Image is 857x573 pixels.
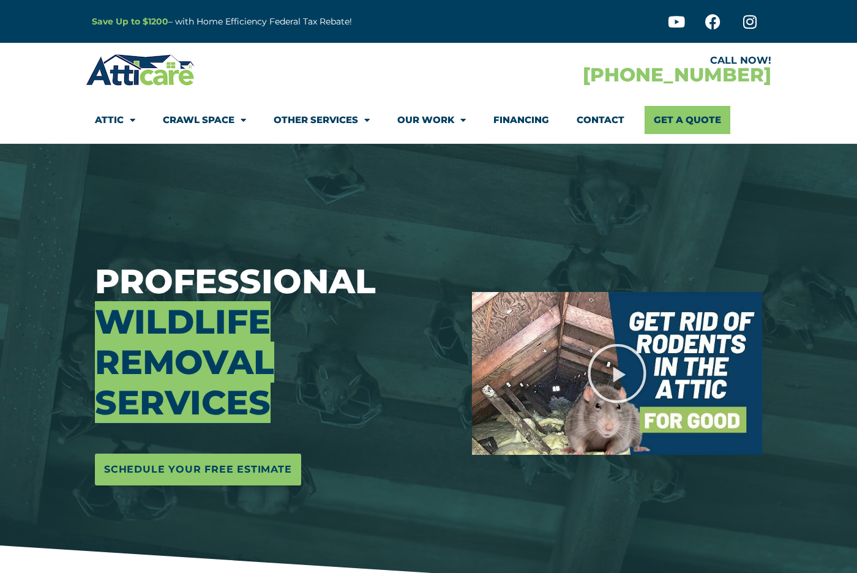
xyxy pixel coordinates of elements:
p: – with Home Efficiency Federal Tax Rebate! [92,15,488,29]
a: Crawl Space [163,106,246,134]
div: Play Video [586,343,648,404]
a: Contact [577,106,624,134]
a: Schedule Your Free Estimate [95,454,301,485]
a: Financing [493,106,549,134]
span: Schedule Your Free Estimate [104,460,292,479]
a: Other Services [274,106,370,134]
span: Wildlife Removal Services [95,301,274,423]
a: Save Up to $1200 [92,16,168,27]
div: CALL NOW! [428,56,771,66]
a: Get A Quote [645,106,730,134]
a: Our Work [397,106,466,134]
nav: Menu [95,106,762,134]
a: Attic [95,106,135,134]
h3: Professional [95,261,454,423]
